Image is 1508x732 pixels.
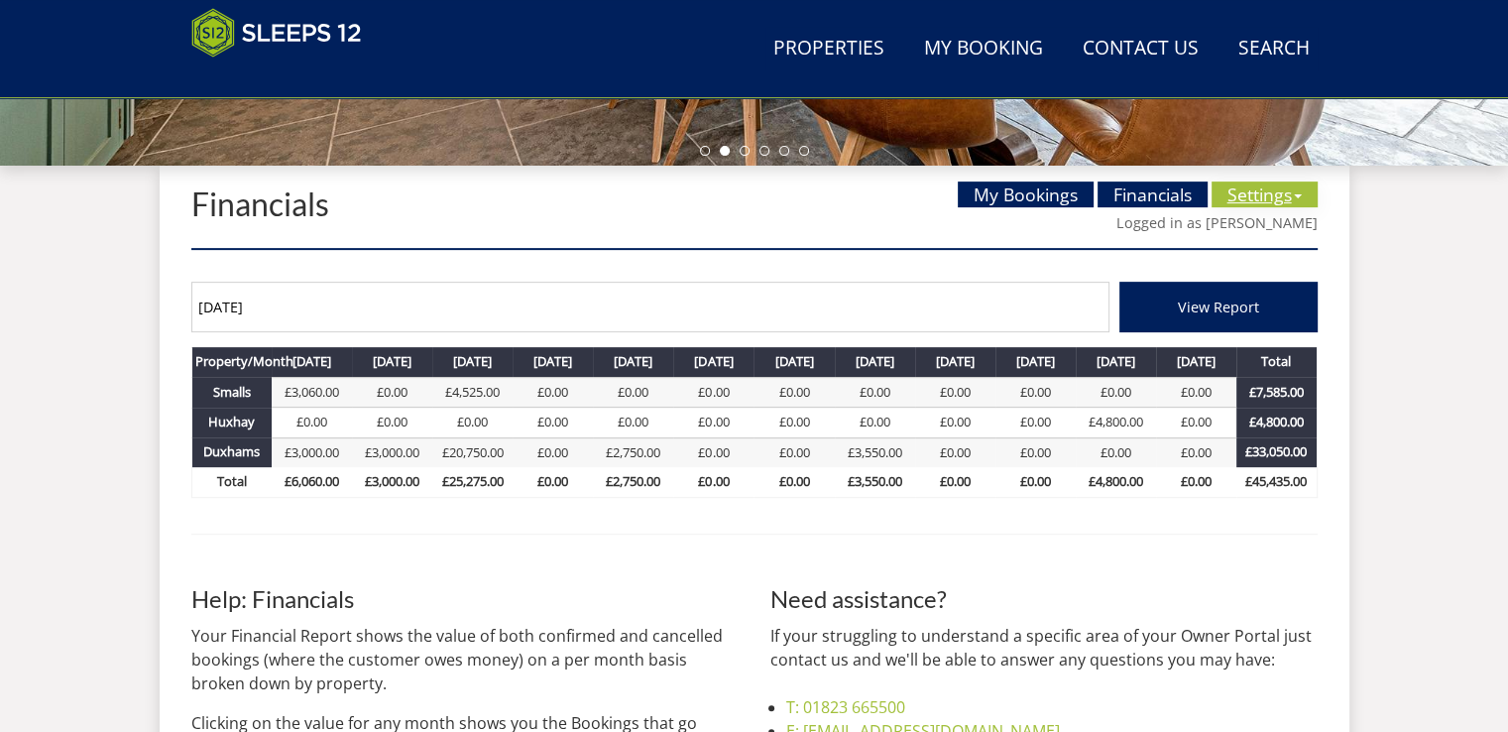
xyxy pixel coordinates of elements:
[191,282,1109,332] input: Month/Year
[1101,443,1131,461] a: £0.00
[1076,347,1156,377] th: [DATE]
[377,383,407,401] a: £0.00
[995,347,1076,377] th: [DATE]
[618,413,648,430] a: £0.00
[296,413,327,430] a: £0.00
[513,467,593,497] th: £0.00
[835,467,915,497] th: £3,550.00
[1156,467,1236,497] th: £0.00
[593,347,673,377] th: [DATE]
[1181,443,1212,461] a: £0.00
[442,443,504,461] a: £20,750.00
[213,383,251,401] a: Smalls
[860,413,890,430] a: £0.00
[537,413,568,430] a: £0.00
[940,413,971,430] a: £0.00
[191,624,739,695] p: Your Financial Report shows the value of both confirmed and cancelled bookings (where the custome...
[1181,413,1212,430] a: £0.00
[1156,347,1236,377] th: [DATE]
[208,413,255,430] a: Huxhay
[352,467,432,497] th: £3,000.00
[606,443,660,461] a: £2,750.00
[537,383,568,401] a: £0.00
[1236,377,1317,408] th: £7,585.00
[1119,282,1318,332] button: View Report
[285,443,339,461] a: £3,000.00
[1089,413,1143,430] a: £4,800.00
[1101,383,1131,401] a: £0.00
[365,443,419,461] a: £3,000.00
[1020,413,1051,430] a: £0.00
[754,467,834,497] th: £0.00
[765,27,892,71] a: Properties
[940,383,971,401] a: £0.00
[1181,383,1212,401] a: £0.00
[778,413,809,430] a: £0.00
[191,347,272,377] th: Property/Month
[537,443,568,461] a: £0.00
[778,383,809,401] a: £0.00
[835,347,915,377] th: [DATE]
[618,383,648,401] a: £0.00
[786,696,905,718] a: T: 01823 665500
[848,443,902,461] a: £3,550.00
[673,347,754,377] th: [DATE]
[1116,213,1318,232] a: Logged in as [PERSON_NAME]
[1212,182,1318,207] a: Settings
[1020,383,1051,401] a: £0.00
[916,27,1051,71] a: My Booking
[1075,27,1207,71] a: Contact Us
[285,383,339,401] a: £3,060.00
[1236,408,1317,438] th: £4,800.00
[778,443,809,461] a: £0.00
[770,586,1318,612] h3: Need assistance?
[432,347,513,377] th: [DATE]
[860,383,890,401] a: £0.00
[191,586,739,612] h3: Help: Financials
[1076,467,1156,497] th: £4,800.00
[698,443,729,461] a: £0.00
[272,347,352,377] th: [DATE]
[432,467,513,497] th: £25,275.00
[191,8,362,58] img: Sleeps 12
[272,467,352,497] th: £6,060.00
[915,467,995,497] th: £0.00
[1236,467,1317,497] th: £45,435.00
[1020,443,1051,461] a: £0.00
[1178,298,1259,316] span: View Report
[754,347,834,377] th: [DATE]
[445,383,500,401] a: £4,525.00
[593,467,673,497] th: £2,750.00
[191,467,272,497] th: Total
[958,182,1094,207] a: My Bookings
[457,413,488,430] a: £0.00
[940,443,971,461] a: £0.00
[1098,182,1208,207] a: Financials
[191,184,329,223] a: Financials
[698,413,729,430] a: £0.00
[1236,347,1317,377] th: Total
[698,383,729,401] a: £0.00
[1230,27,1318,71] a: Search
[1236,437,1317,467] th: £33,050.00
[673,467,754,497] th: £0.00
[181,69,390,86] iframe: Customer reviews powered by Trustpilot
[915,347,995,377] th: [DATE]
[352,347,432,377] th: [DATE]
[377,413,407,430] a: £0.00
[203,442,260,460] a: Duxhams
[770,624,1318,671] p: If your struggling to understand a specific area of your Owner Portal just contact us and we'll b...
[995,467,1076,497] th: £0.00
[513,347,593,377] th: [DATE]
